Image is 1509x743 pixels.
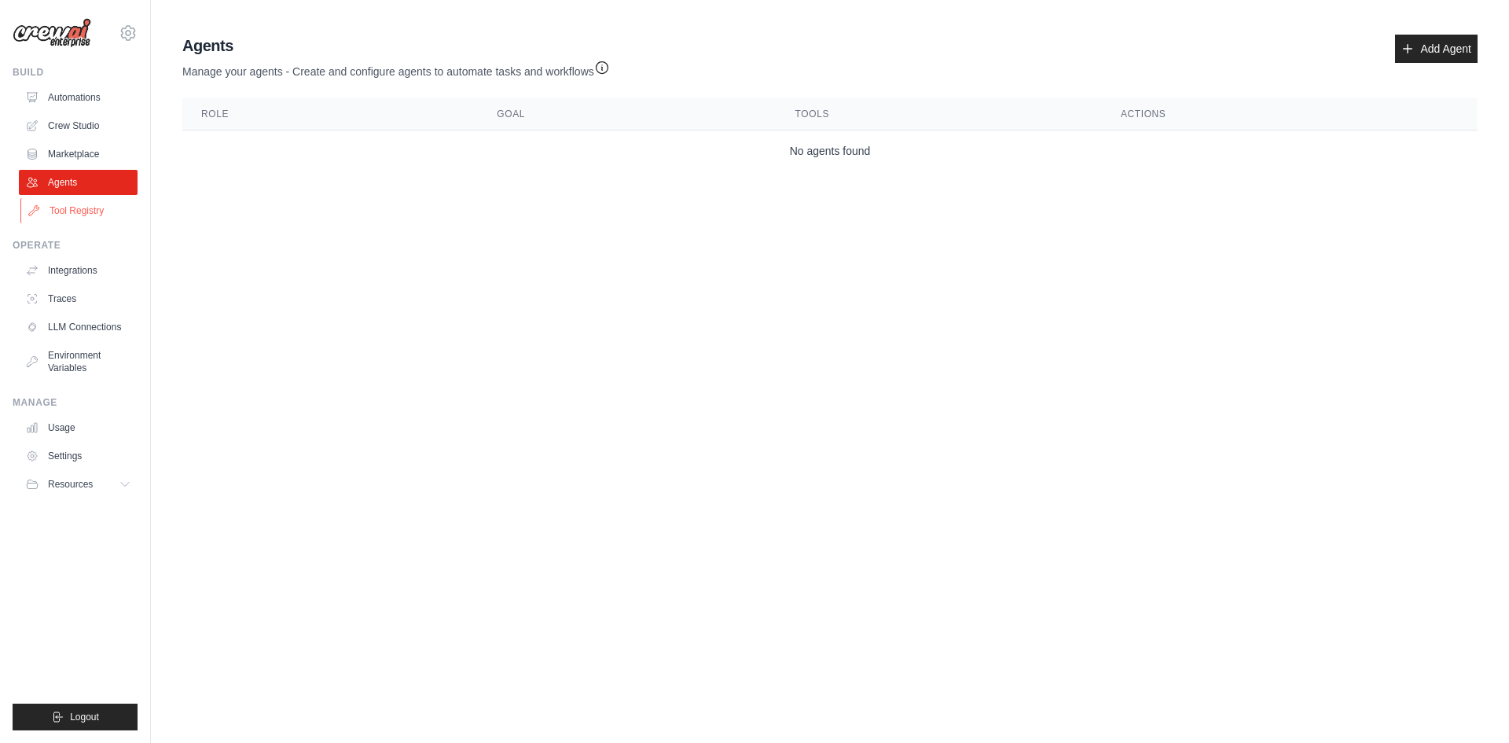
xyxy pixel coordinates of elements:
[13,396,138,409] div: Manage
[19,170,138,195] a: Agents
[13,239,138,252] div: Operate
[19,85,138,110] a: Automations
[777,98,1102,131] th: Tools
[13,704,138,730] button: Logout
[48,478,93,491] span: Resources
[182,98,478,131] th: Role
[19,142,138,167] a: Marketplace
[19,113,138,138] a: Crew Studio
[478,98,776,131] th: Goal
[13,18,91,48] img: Logo
[19,415,138,440] a: Usage
[182,35,610,57] h2: Agents
[19,258,138,283] a: Integrations
[182,57,610,79] p: Manage your agents - Create and configure agents to automate tasks and workflows
[19,472,138,497] button: Resources
[20,198,139,223] a: Tool Registry
[19,343,138,381] a: Environment Variables
[19,314,138,340] a: LLM Connections
[19,286,138,311] a: Traces
[19,443,138,469] a: Settings
[70,711,99,723] span: Logout
[1395,35,1478,63] a: Add Agent
[182,131,1478,172] td: No agents found
[13,66,138,79] div: Build
[1102,98,1478,131] th: Actions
